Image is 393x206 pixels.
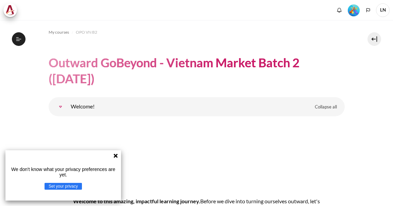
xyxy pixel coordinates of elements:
[363,5,373,15] button: Languages
[376,3,390,17] span: LN
[49,27,345,38] nav: Navigation bar
[334,5,344,15] div: Show notification window with no new notifications
[76,29,97,35] span: OPO VN B2
[49,28,69,36] a: My courses
[54,100,67,114] a: Welcome!
[8,167,118,177] p: We don't know what your privacy preferences are yet.
[315,104,337,110] span: Collapse all
[76,28,97,36] a: OPO VN B2
[345,4,362,16] a: Level #5
[348,4,360,16] img: Level #5
[3,3,20,17] a: Architeck Architeck
[310,101,342,113] a: Collapse all
[45,183,82,190] button: Set your privacy
[200,198,204,204] span: B
[49,55,345,87] h1: Outward GoBeyond - Vietnam Market Batch 2 ([DATE])
[376,3,390,17] a: User menu
[49,29,69,35] span: My courses
[5,5,15,15] img: Architeck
